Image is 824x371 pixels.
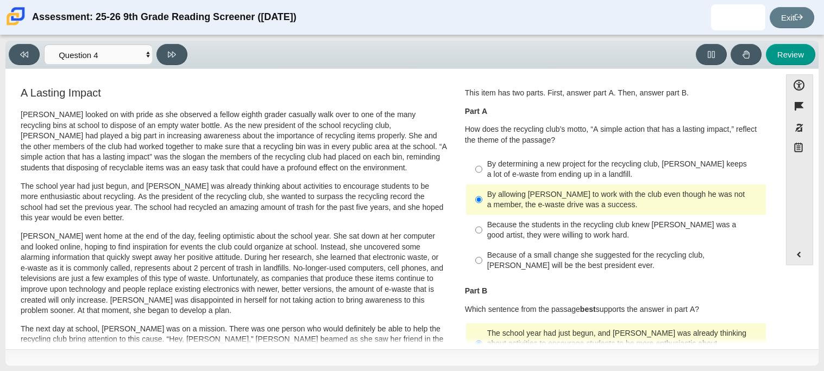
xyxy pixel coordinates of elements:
[786,138,813,161] button: Notepad
[729,9,747,26] img: ayinde.brooks.roK4qv
[465,286,487,296] b: Part B
[465,88,767,99] p: This item has two parts. First, answer part A. Then, answer part B.
[4,5,27,28] img: Carmen School of Science & Technology
[21,231,447,316] p: [PERSON_NAME] went home at the end of the day, feeling optimistic about the school year. She sat ...
[580,304,596,314] b: best
[487,189,762,210] div: By allowing [PERSON_NAME] to work with the club even though he was not a member, the e-waste driv...
[487,250,762,271] div: Because of a small change she suggested for the recycling club, [PERSON_NAME] will be the best pr...
[786,74,813,95] button: Open Accessibility Menu
[465,106,487,116] b: Part A
[787,244,813,265] button: Expand menu. Displays the button labels.
[487,159,762,180] div: By determining a new project for the recycling club, [PERSON_NAME] keeps a lot of e-waste from en...
[731,44,762,65] button: Raise Your Hand
[465,304,767,315] p: Which sentence from the passage supports the answer in part A?
[11,74,775,345] div: Assessment items
[465,124,767,145] p: How does the recycling club’s motto, “A simple action that has a lasting impact,” reflect the the...
[487,220,762,241] div: Because the students in the recycling club knew [PERSON_NAME] was a good artist, they were willin...
[770,7,814,28] a: Exit
[766,44,815,65] button: Review
[4,20,27,29] a: Carmen School of Science & Technology
[21,110,447,174] p: [PERSON_NAME] looked on with pride as she observed a fellow eighth grader casually walk over to o...
[21,87,447,99] h3: A Lasting Impact
[487,328,762,360] div: The school year had just begun, and [PERSON_NAME] was already thinking about activities to encour...
[786,95,813,117] button: Flag item
[32,4,297,30] div: Assessment: 25-26 9th Grade Reading Screener ([DATE])
[786,117,813,138] button: Toggle response masking
[21,181,447,223] p: The school year had just begun, and [PERSON_NAME] was already thinking about activities to encour...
